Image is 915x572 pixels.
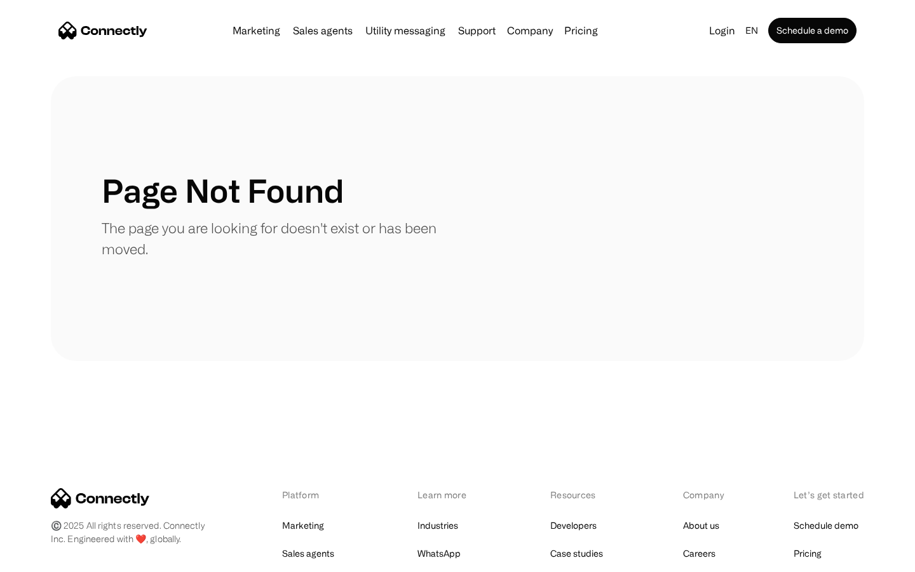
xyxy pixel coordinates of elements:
[740,22,766,39] div: en
[102,172,344,210] h1: Page Not Found
[58,21,147,40] a: home
[683,517,719,535] a: About us
[282,517,324,535] a: Marketing
[227,25,285,36] a: Marketing
[550,488,617,501] div: Resources
[282,545,334,562] a: Sales agents
[683,488,728,501] div: Company
[794,517,858,535] a: Schedule demo
[794,488,864,501] div: Let’s get started
[102,217,457,259] p: The page you are looking for doesn't exist or has been moved.
[745,22,758,39] div: en
[417,488,484,501] div: Learn more
[704,22,740,39] a: Login
[683,545,715,562] a: Careers
[13,548,76,568] aside: Language selected: English
[794,545,822,562] a: Pricing
[507,22,553,39] div: Company
[503,22,557,39] div: Company
[550,517,597,535] a: Developers
[25,550,76,568] ul: Language list
[768,18,857,43] a: Schedule a demo
[282,488,351,501] div: Platform
[360,25,451,36] a: Utility messaging
[417,545,461,562] a: WhatsApp
[559,25,603,36] a: Pricing
[550,545,603,562] a: Case studies
[288,25,358,36] a: Sales agents
[417,517,458,535] a: Industries
[453,25,501,36] a: Support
